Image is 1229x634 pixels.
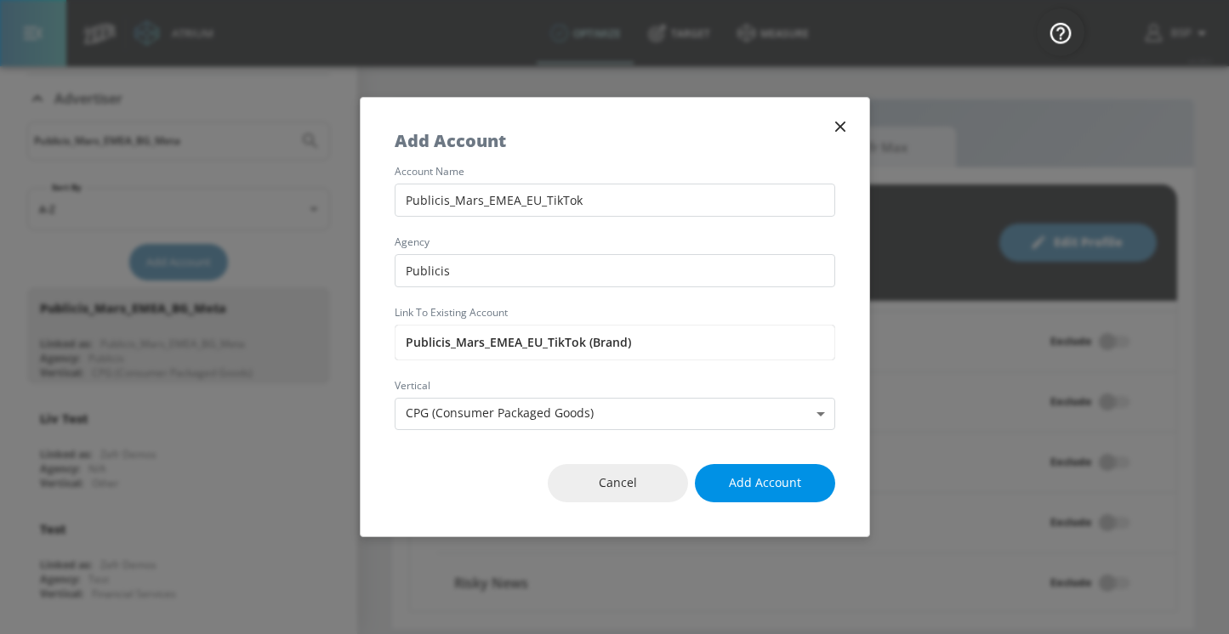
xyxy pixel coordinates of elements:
span: Cancel [582,473,654,494]
input: Enter account name [395,184,835,217]
h5: Add Account [395,132,506,150]
button: Open Resource Center [1037,8,1084,56]
label: Link to Existing Account [395,308,835,318]
label: agency [395,237,835,247]
label: vertical [395,381,835,391]
input: Enter account name [395,325,835,360]
label: account name [395,167,835,177]
button: Cancel [548,464,688,502]
button: Add Account [695,464,835,502]
input: Enter agency name [395,254,835,287]
div: CPG (Consumer Packaged Goods) [395,398,835,431]
span: Add Account [729,473,801,494]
